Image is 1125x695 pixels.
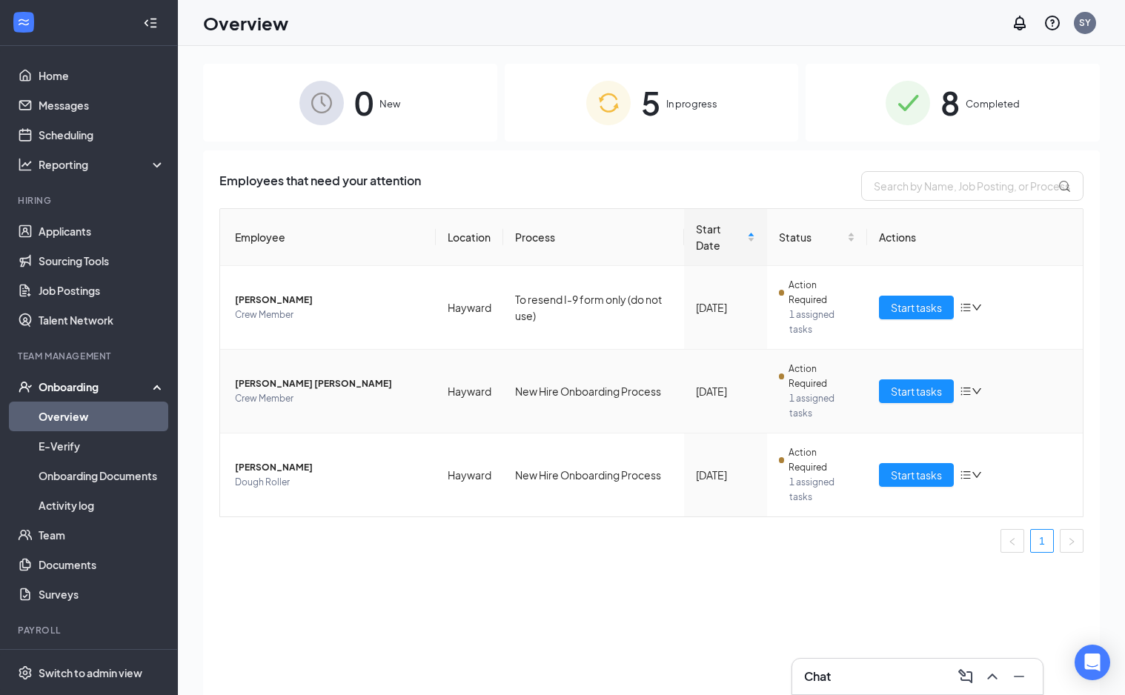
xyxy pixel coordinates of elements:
svg: Settings [18,665,33,680]
span: 1 assigned tasks [789,475,855,505]
td: Hayward [436,350,503,433]
span: Action Required [789,362,855,391]
a: Scheduling [39,120,165,150]
th: Actions [867,209,1083,266]
th: Process [503,209,684,266]
span: bars [960,385,972,397]
span: down [972,302,982,313]
button: Start tasks [879,296,954,319]
a: Activity log [39,491,165,520]
a: PayrollCrown [39,646,165,676]
div: Team Management [18,350,162,362]
div: [DATE] [696,383,755,399]
div: Switch to admin view [39,665,142,680]
button: left [1000,529,1024,553]
a: Sourcing Tools [39,246,165,276]
button: ChevronUp [980,665,1004,688]
svg: QuestionInfo [1043,14,1061,32]
span: right [1067,537,1076,546]
th: Status [767,209,867,266]
span: Employees that need your attention [219,171,421,201]
span: Start tasks [891,299,942,316]
span: Crew Member [235,307,424,322]
div: Payroll [18,624,162,636]
a: Job Postings [39,276,165,305]
a: Surveys [39,579,165,609]
a: Overview [39,402,165,431]
button: right [1060,529,1083,553]
span: down [972,386,982,396]
span: Status [779,229,844,245]
div: SY [1079,16,1091,29]
svg: Minimize [1010,668,1028,685]
td: To resend I-9 form only (do not use) [503,266,684,350]
span: left [1008,537,1017,546]
svg: Analysis [18,157,33,172]
div: Hiring [18,194,162,207]
a: Onboarding Documents [39,461,165,491]
td: New Hire Onboarding Process [503,350,684,433]
span: 0 [354,77,374,128]
button: Minimize [1007,665,1031,688]
span: Crew Member [235,391,424,406]
span: down [972,470,982,480]
svg: ChevronUp [983,668,1001,685]
input: Search by Name, Job Posting, or Process [861,171,1083,201]
span: 1 assigned tasks [789,307,855,337]
a: E-Verify [39,431,165,461]
h1: Overview [203,10,288,36]
li: Previous Page [1000,529,1024,553]
span: 5 [641,77,660,128]
th: Location [436,209,503,266]
div: [DATE] [696,467,755,483]
span: bars [960,469,972,481]
th: Employee [220,209,436,266]
span: 1 assigned tasks [789,391,855,421]
a: Team [39,520,165,550]
a: 1 [1031,530,1053,552]
button: ComposeMessage [954,665,978,688]
div: Reporting [39,157,166,172]
td: Hayward [436,433,503,516]
span: Dough Roller [235,475,424,490]
a: Messages [39,90,165,120]
svg: WorkstreamLogo [16,15,31,30]
button: Start tasks [879,379,954,403]
span: 8 [940,77,960,128]
span: bars [960,302,972,313]
span: Start tasks [891,383,942,399]
svg: Collapse [143,16,158,30]
span: [PERSON_NAME] [PERSON_NAME] [235,376,424,391]
svg: UserCheck [18,379,33,394]
span: New [379,96,400,111]
td: Hayward [436,266,503,350]
span: Start tasks [891,467,942,483]
span: Action Required [789,278,855,307]
a: Applicants [39,216,165,246]
li: 1 [1030,529,1054,553]
span: In progress [666,96,717,111]
div: Open Intercom Messenger [1075,645,1110,680]
div: [DATE] [696,299,755,316]
div: Onboarding [39,379,153,394]
h3: Chat [804,668,831,685]
span: Start Date [696,221,744,253]
button: Start tasks [879,463,954,487]
span: Action Required [789,445,855,475]
a: Talent Network [39,305,165,335]
span: [PERSON_NAME] [235,460,424,475]
a: Documents [39,550,165,579]
li: Next Page [1060,529,1083,553]
td: New Hire Onboarding Process [503,433,684,516]
svg: ComposeMessage [957,668,975,685]
svg: Notifications [1011,14,1029,32]
a: Home [39,61,165,90]
span: Completed [966,96,1020,111]
span: [PERSON_NAME] [235,293,424,307]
